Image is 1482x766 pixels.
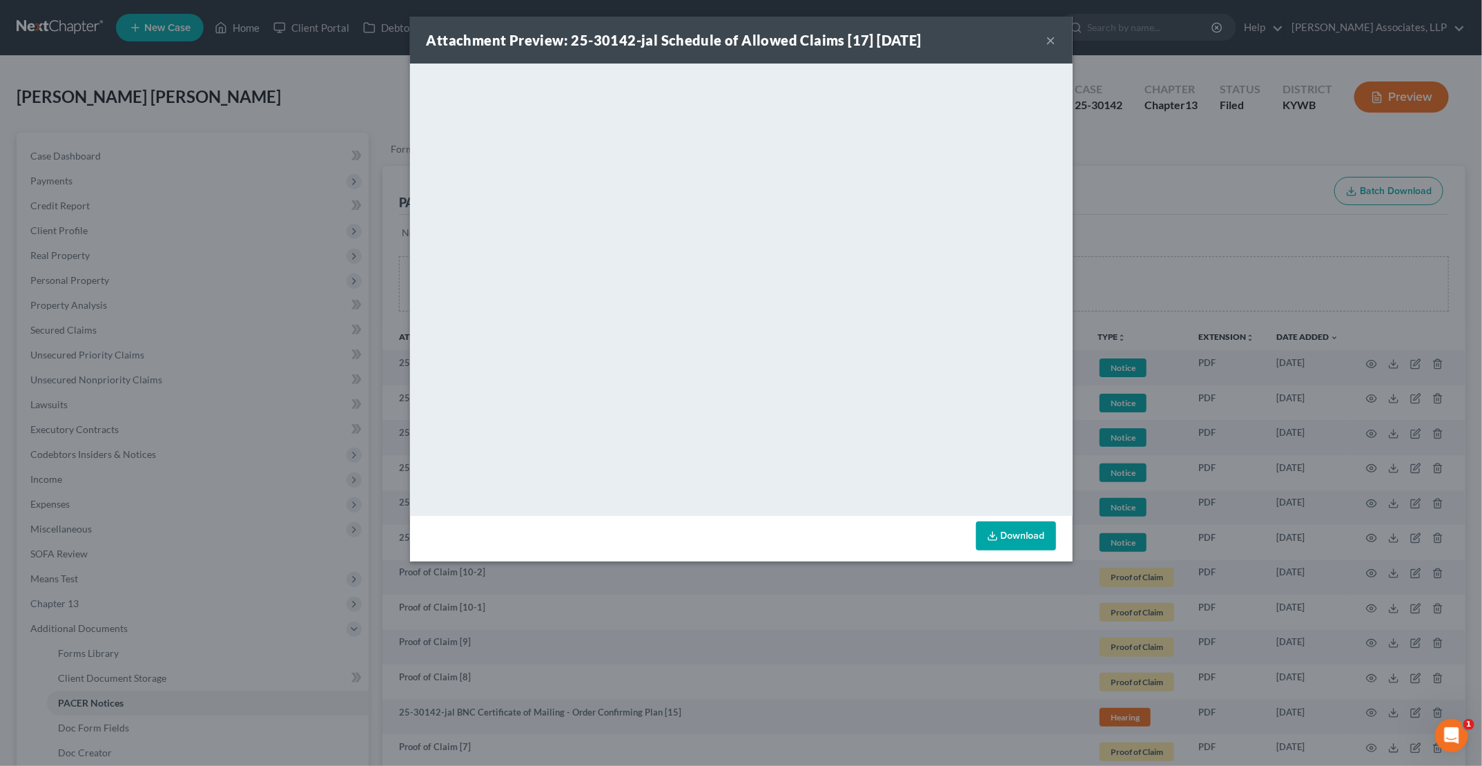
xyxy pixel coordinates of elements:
a: Download [976,521,1056,550]
strong: Attachment Preview: 25-30142-jal Schedule of Allowed Claims [17] [DATE] [427,32,922,48]
button: × [1046,32,1056,48]
span: 1 [1463,719,1474,730]
iframe: <object ng-attr-data='[URL][DOMAIN_NAME]' type='application/pdf' width='100%' height='650px'></ob... [410,64,1073,513]
iframe: Intercom live chat [1435,719,1468,752]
